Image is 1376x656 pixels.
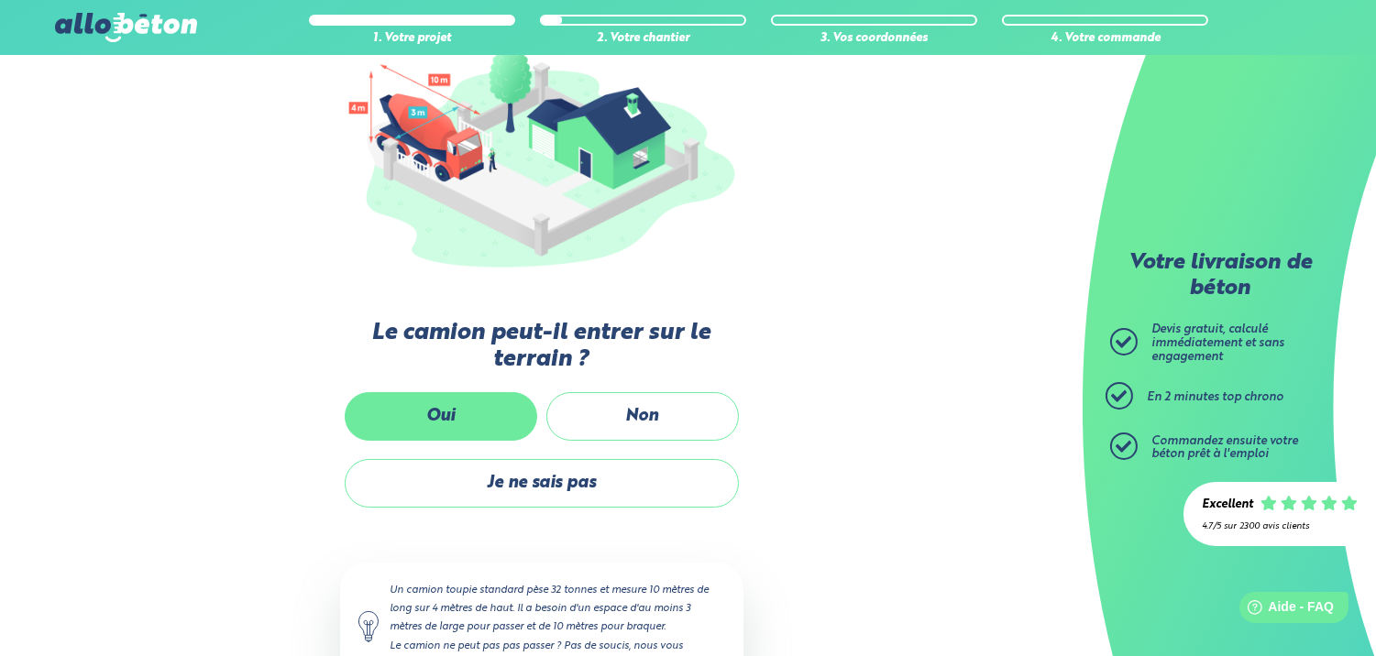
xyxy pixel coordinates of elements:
[771,32,977,46] div: 3. Vos coordonnées
[1002,32,1208,46] div: 4. Votre commande
[309,32,515,46] div: 1. Votre projet
[546,392,739,441] label: Non
[1213,585,1356,636] iframe: Help widget launcher
[345,459,739,508] label: Je ne sais pas
[345,392,537,441] label: Oui
[340,320,743,374] label: Le camion peut-il entrer sur le terrain ?
[55,13,196,42] img: allobéton
[540,32,746,46] div: 2. Votre chantier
